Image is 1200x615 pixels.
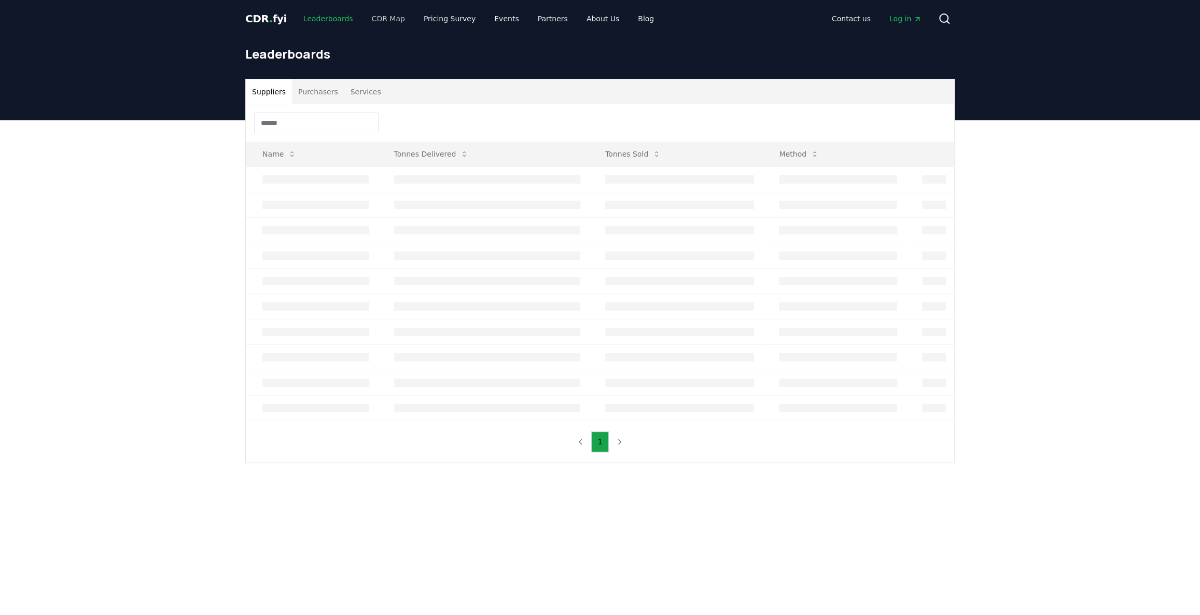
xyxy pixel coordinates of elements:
[344,79,387,104] button: Services
[529,9,576,28] a: Partners
[591,431,609,452] button: 1
[245,12,287,25] span: CDR fyi
[245,11,287,26] a: CDR.fyi
[269,12,273,25] span: .
[364,9,413,28] a: CDR Map
[386,144,477,164] button: Tonnes Delivered
[597,144,669,164] button: Tonnes Sold
[824,9,879,28] a: Contact us
[630,9,662,28] a: Blog
[881,9,930,28] a: Log in
[578,9,627,28] a: About Us
[245,46,955,62] h1: Leaderboards
[246,79,292,104] button: Suppliers
[295,9,361,28] a: Leaderboards
[771,144,827,164] button: Method
[889,13,922,24] span: Log in
[292,79,344,104] button: Purchasers
[486,9,527,28] a: Events
[254,144,304,164] button: Name
[824,9,930,28] nav: Main
[295,9,662,28] nav: Main
[415,9,484,28] a: Pricing Survey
